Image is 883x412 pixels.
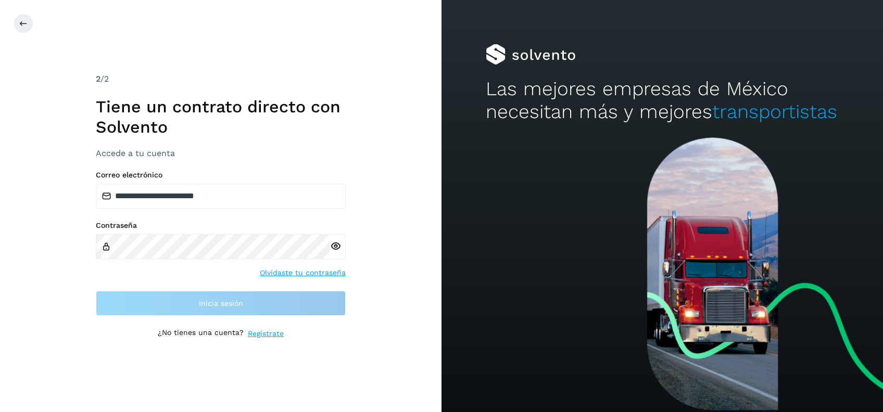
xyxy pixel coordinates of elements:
a: Regístrate [248,328,284,339]
h2: Las mejores empresas de México necesitan más y mejores [486,78,839,124]
div: /2 [96,73,346,85]
a: Olvidaste tu contraseña [260,267,346,278]
button: Inicia sesión [96,291,346,316]
label: Correo electrónico [96,171,346,179]
h3: Accede a tu cuenta [96,148,346,158]
h1: Tiene un contrato directo con Solvento [96,97,346,137]
span: 2 [96,74,100,84]
span: Inicia sesión [199,300,243,307]
label: Contraseña [96,221,346,230]
p: ¿No tienes una cuenta? [158,328,244,339]
span: transportistas [712,100,837,123]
